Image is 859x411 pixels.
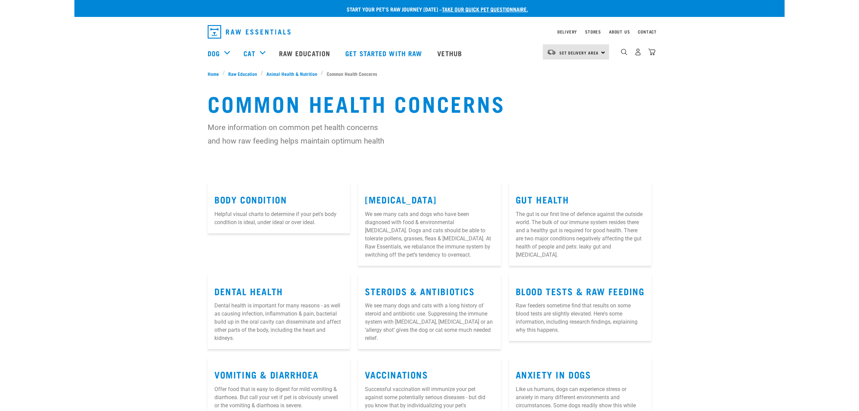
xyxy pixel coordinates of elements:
span: Home [208,70,219,77]
a: Dental Health [214,288,283,294]
nav: breadcrumbs [208,70,651,77]
nav: dropdown navigation [202,22,657,41]
a: Get started with Raw [339,40,431,67]
a: take our quick pet questionnaire. [442,7,528,10]
a: Body Condition [214,197,287,202]
a: Vethub [431,40,470,67]
a: Vomiting & Diarrhoea [214,372,319,377]
nav: dropdown navigation [74,40,785,67]
img: home-icon@2x.png [648,48,655,56]
a: Delivery [557,30,577,33]
p: Raw feeders sometime find that results on some blood tests are slightly elevated. Here's some inf... [516,302,645,334]
p: Helpful visual charts to determine if your pet's body condition is ideal, under ideal or over ideal. [214,210,343,226]
a: Blood Tests & Raw Feeding [516,288,645,294]
p: Start your pet’s raw journey [DATE] – [79,5,790,13]
a: Anxiety in Dogs [516,372,591,377]
img: Raw Essentials Logo [208,25,291,39]
p: Dental health is important for many reasons - as well as causing infection, inflammation & pain, ... [214,302,343,342]
a: Vaccinations [365,372,428,377]
span: Raw Education [228,70,257,77]
img: home-icon-1@2x.png [621,49,627,55]
a: Raw Education [272,40,339,67]
a: Home [208,70,223,77]
a: Raw Education [225,70,261,77]
p: More information on common pet health concerns and how raw feeding helps maintain optimum health [208,121,385,148]
a: Cat [243,48,255,58]
a: Contact [638,30,657,33]
a: [MEDICAL_DATA] [365,197,436,202]
p: The gut is our first line of defence against the outside world. The bulk of our immune system res... [516,210,645,259]
a: Stores [585,30,601,33]
img: user.png [634,48,642,56]
img: van-moving.png [547,49,556,55]
p: We see many dogs and cats with a long history of steroid and antibiotic use. Suppressing the immu... [365,302,494,342]
h1: Common Health Concerns [208,91,651,115]
a: Dog [208,48,220,58]
a: Steroids & Antibiotics [365,288,474,294]
p: We see many cats and dogs who have been diagnosed with food & environmental [MEDICAL_DATA]. Dogs ... [365,210,494,259]
a: About Us [609,30,630,33]
p: Offer food that is easy to digest for mild vomiting & diarrhoea. But call your vet if pet is obvi... [214,385,343,410]
span: Set Delivery Area [559,51,599,54]
a: Animal Health & Nutrition [263,70,321,77]
a: Gut Health [516,197,569,202]
span: Animal Health & Nutrition [266,70,317,77]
